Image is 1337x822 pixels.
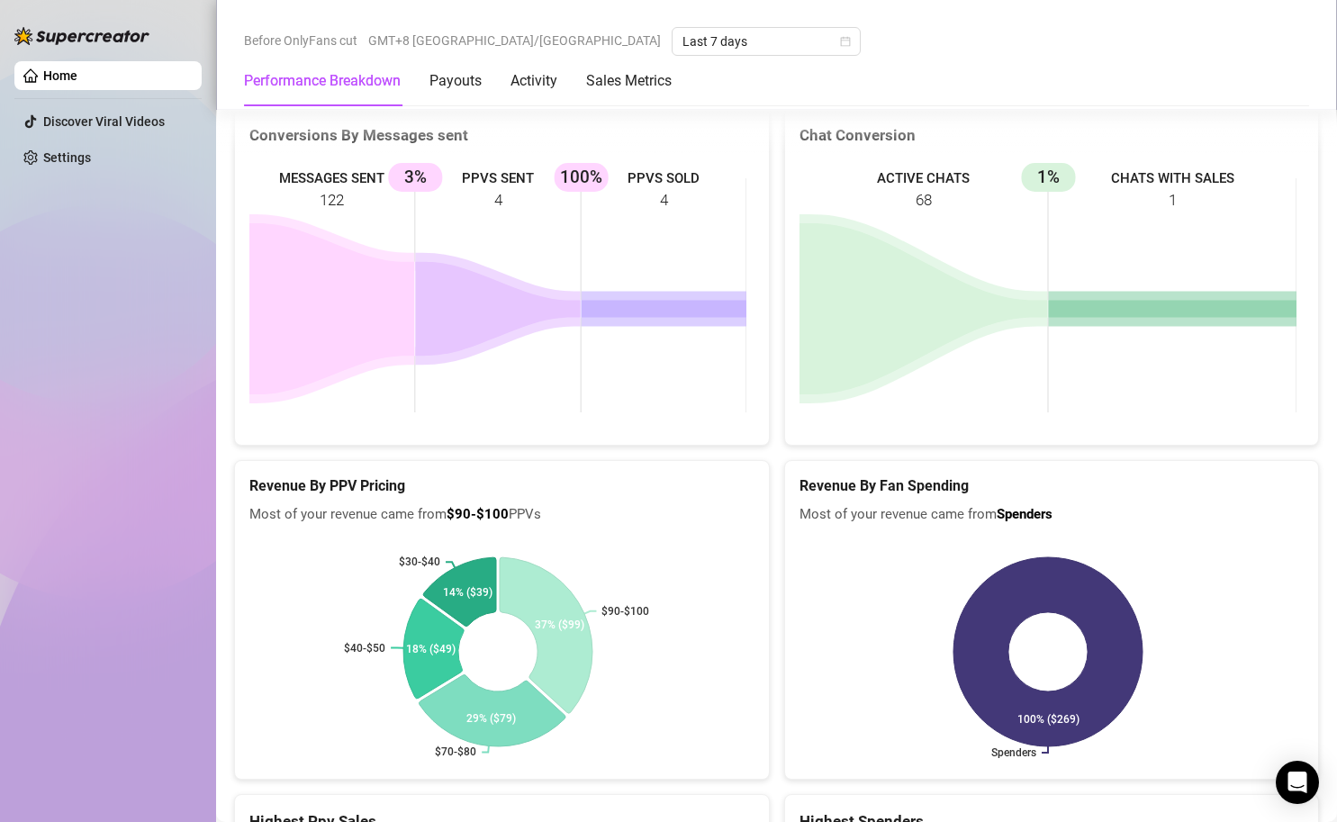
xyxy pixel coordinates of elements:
[601,605,649,618] text: $90-$100
[586,70,672,92] div: Sales Metrics
[249,504,754,526] span: Most of your revenue came from PPVs
[510,70,557,92] div: Activity
[368,27,661,54] span: GMT+8 [GEOGRAPHIC_DATA]/[GEOGRAPHIC_DATA]
[682,28,850,55] span: Last 7 days
[447,506,509,522] b: $90-$100
[249,475,754,497] h5: Revenue By PPV Pricing
[799,123,1305,148] div: Chat Conversion
[43,114,165,129] a: Discover Viral Videos
[1276,761,1319,804] div: Open Intercom Messenger
[799,475,1305,497] h5: Revenue By Fan Spending
[43,68,77,83] a: Home
[244,27,357,54] span: Before OnlyFans cut
[43,150,91,165] a: Settings
[14,27,149,45] img: logo-BBDzfeDw.svg
[991,746,1036,759] text: Spenders
[997,506,1052,522] b: Spenders
[429,70,482,92] div: Payouts
[840,36,851,47] span: calendar
[249,123,754,148] div: Conversions By Messages sent
[344,641,385,654] text: $40-$50
[244,70,401,92] div: Performance Breakdown
[435,745,476,758] text: $70-$80
[799,504,1305,526] span: Most of your revenue came from
[399,556,440,568] text: $30-$40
